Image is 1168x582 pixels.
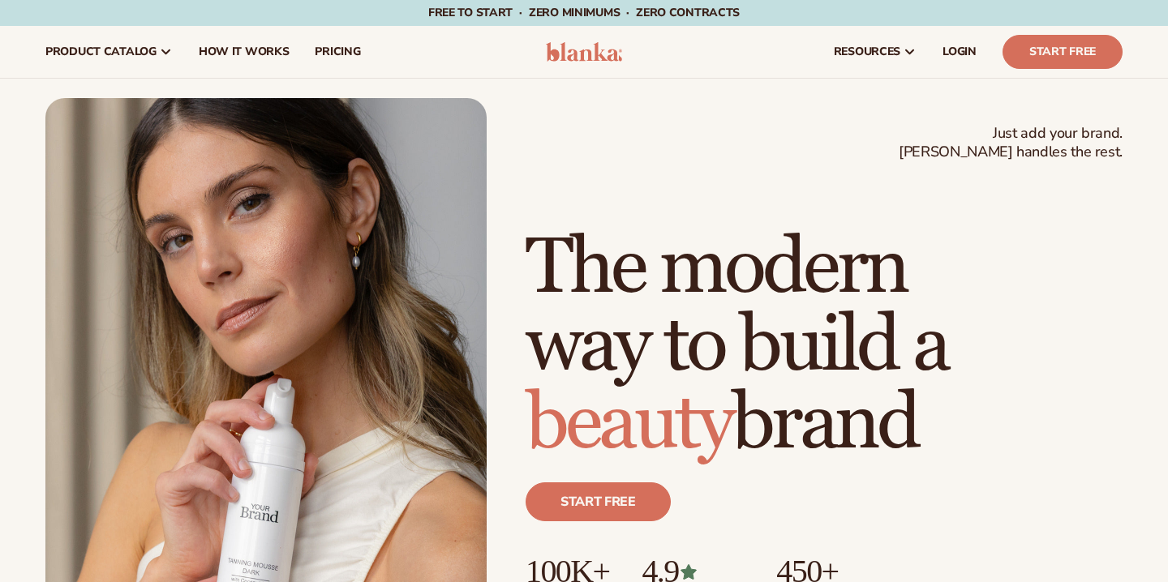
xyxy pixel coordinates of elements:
a: Start free [526,482,671,521]
span: Free to start · ZERO minimums · ZERO contracts [428,5,740,20]
img: logo [546,42,623,62]
a: product catalog [32,26,186,78]
span: LOGIN [943,45,977,58]
a: pricing [302,26,373,78]
a: resources [821,26,930,78]
span: How It Works [199,45,290,58]
a: Start Free [1003,35,1123,69]
span: beauty [526,376,732,471]
a: How It Works [186,26,303,78]
h1: The modern way to build a brand [526,229,1123,463]
a: LOGIN [930,26,990,78]
span: resources [834,45,900,58]
span: product catalog [45,45,157,58]
span: Just add your brand. [PERSON_NAME] handles the rest. [899,124,1123,162]
span: pricing [315,45,360,58]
